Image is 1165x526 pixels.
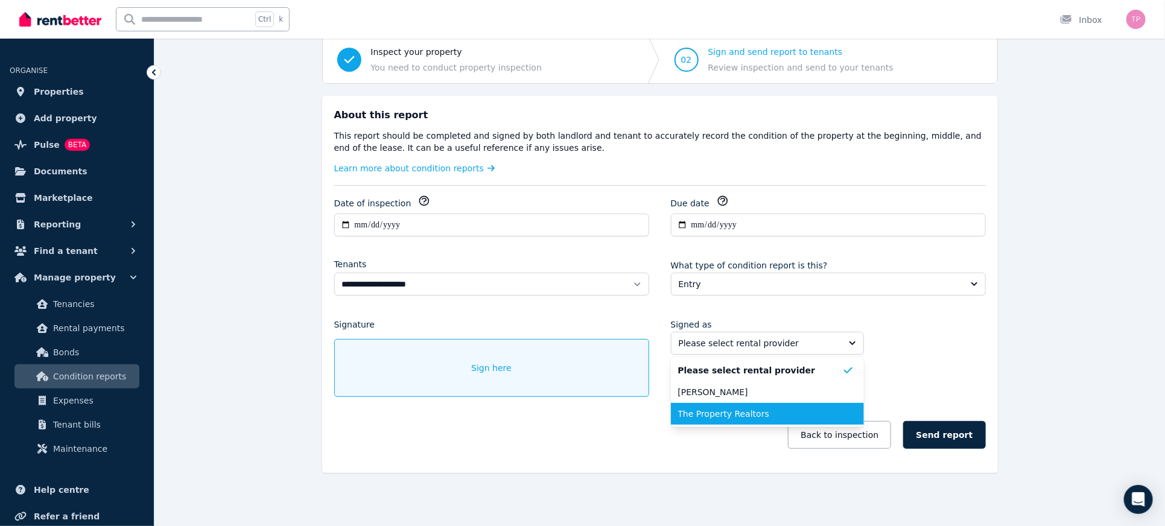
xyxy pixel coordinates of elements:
[471,362,512,374] span: Sign here
[34,164,87,179] span: Documents
[34,217,81,232] span: Reporting
[334,162,484,174] span: Learn more about condition reports
[371,62,542,74] span: You need to conduct property inspection
[14,388,139,413] a: Expenses
[19,10,101,28] img: RentBetter
[334,258,367,270] label: Tenants
[34,244,98,258] span: Find a tenant
[334,197,411,209] label: Date of inspection
[14,292,139,316] a: Tenancies
[10,106,144,130] a: Add property
[34,483,89,497] span: Help centre
[279,14,283,24] span: k
[10,80,144,104] a: Properties
[10,186,144,210] a: Marketplace
[903,421,985,449] button: Send report
[678,408,842,420] span: The Property Realtors
[10,265,144,290] button: Manage property
[34,111,97,125] span: Add property
[671,357,864,427] ul: Please select rental provider
[53,345,135,360] span: Bonds
[1060,14,1102,26] div: Inbox
[708,46,894,58] span: Sign and send report to tenants
[10,133,144,157] a: PulseBETA
[10,159,144,183] a: Documents
[334,162,495,174] a: Learn more about condition reports
[678,364,842,376] span: Please select rental provider
[53,321,135,335] span: Rental payments
[322,36,998,84] nav: Progress
[34,138,60,152] span: Pulse
[1124,485,1153,514] div: Open Intercom Messenger
[334,108,428,122] p: About this report
[708,62,894,74] span: Review inspection and send to your tenants
[671,320,712,329] label: Signed as
[34,270,116,285] span: Manage property
[671,197,709,209] label: Due date
[255,11,274,27] span: Ctrl
[14,316,139,340] a: Rental payments
[681,54,692,66] span: 02
[53,393,135,408] span: Expenses
[14,413,139,437] a: Tenant bills
[671,332,864,355] button: Please select rental provider
[53,297,135,311] span: Tenancies
[671,261,828,270] label: What type of condition report is this?
[10,66,48,75] span: ORGANISE
[14,437,139,461] a: Maintenance
[679,337,839,349] span: Please select rental provider
[1126,10,1146,29] img: The Property Realtors
[65,139,90,151] span: BETA
[14,364,139,388] a: Condition reports
[334,320,375,329] span: Signature
[14,340,139,364] a: Bonds
[10,478,144,502] a: Help centre
[34,191,92,205] span: Marketplace
[678,386,842,398] span: [PERSON_NAME]
[34,509,100,524] span: Refer a friend
[53,369,135,384] span: Condition reports
[671,273,986,296] button: Entry
[10,212,144,236] button: Reporting
[53,417,135,432] span: Tenant bills
[34,84,84,99] span: Properties
[334,130,986,154] p: This report should be completed and signed by both landlord and tenant to accurately record the c...
[10,239,144,263] button: Find a tenant
[679,278,961,290] span: Entry
[53,442,135,456] span: Maintenance
[788,421,891,449] button: Back to inspection
[371,46,542,58] span: Inspect your property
